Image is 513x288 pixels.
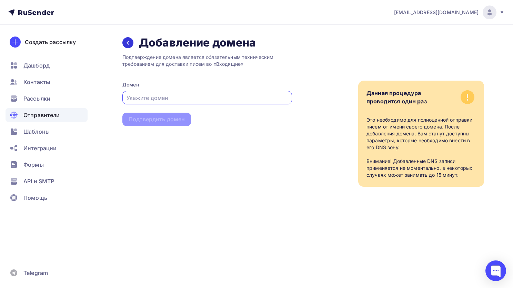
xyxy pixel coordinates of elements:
[366,116,476,178] div: Это необходимо для полноценной отправки писем от имени своего домена. После добавления домена, Ва...
[23,94,50,103] span: Рассылки
[6,92,88,105] a: Рассылки
[25,38,76,46] div: Создать рассылку
[6,108,88,122] a: Отправители
[23,144,57,152] span: Интеграции
[23,269,48,277] span: Telegram
[394,9,479,16] span: [EMAIL_ADDRESS][DOMAIN_NAME]
[23,194,47,202] span: Помощь
[6,59,88,72] a: Дашборд
[6,158,88,172] a: Формы
[23,177,54,185] span: API и SMTP
[127,94,288,102] input: Укажите домен
[6,125,88,138] a: Шаблоны
[23,161,44,169] span: Формы
[122,54,292,68] div: Подтверждение домена является обязательным техническим требованием для доставки писем во «Входящие»
[122,81,292,88] div: Домен
[366,89,427,105] div: Данная процедура проводится один раз
[23,111,60,119] span: Отправители
[139,36,256,50] h2: Добавление домена
[23,78,50,86] span: Контакты
[394,6,505,19] a: [EMAIL_ADDRESS][DOMAIN_NAME]
[23,127,50,136] span: Шаблоны
[23,61,50,70] span: Дашборд
[6,75,88,89] a: Контакты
